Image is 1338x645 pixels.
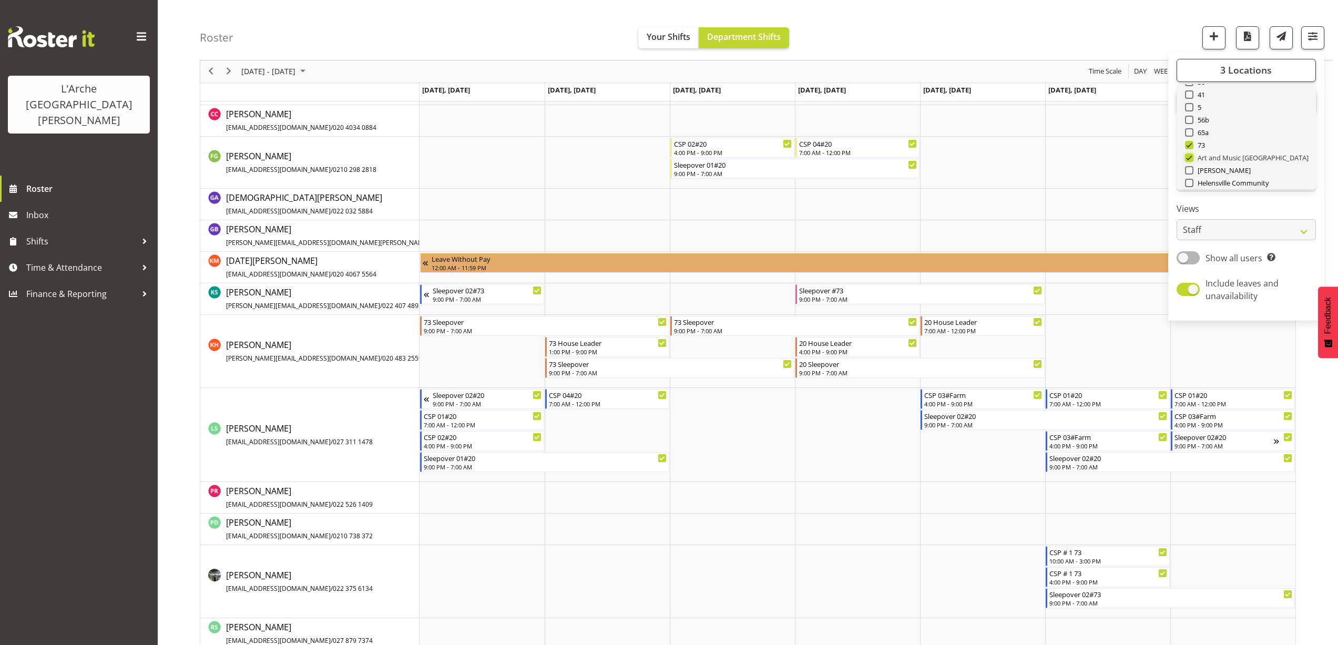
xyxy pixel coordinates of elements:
[8,26,95,47] img: Rosterit website logo
[380,301,382,310] span: /
[1323,297,1333,334] span: Feedback
[647,31,690,43] span: Your Shifts
[424,463,667,471] div: 9:00 PM - 7:00 AM
[226,516,373,541] a: [PERSON_NAME][EMAIL_ADDRESS][DOMAIN_NAME]/0210 738 372
[420,389,544,409] div: Leanne Smith"s event - Sleepover 02#20 Begin From Sunday, August 24, 2025 at 9:00:00 PM GMT+12:00...
[1301,26,1324,49] button: Filter Shifts
[1220,64,1272,77] span: 3 Locations
[26,181,152,197] span: Roster
[1177,203,1316,216] label: Views
[1270,26,1293,49] button: Send a list of all shifts for the selected filtered period to all rostered employees.
[222,65,236,78] button: Next
[226,485,373,510] a: [PERSON_NAME][EMAIL_ADDRESS][DOMAIN_NAME]/022 526 1409
[331,165,333,174] span: /
[382,354,422,363] span: 020 483 2559
[1193,78,1206,86] span: 30
[420,410,544,430] div: Leanne Smith"s event - CSP 01#20 Begin From Monday, August 25, 2025 at 7:00:00 AM GMT+12:00 Ends ...
[699,27,789,48] button: Department Shifts
[26,286,137,302] span: Finance & Reporting
[549,337,667,348] div: 73 House Leader
[548,85,596,95] span: [DATE], [DATE]
[707,31,781,43] span: Department Shifts
[420,253,1295,273] div: Kartik Mahajan"s event - Leave Without Pay Begin From Thursday, August 14, 2025 at 12:00:00 AM GM...
[433,285,542,295] div: Sleepover 02#73
[1174,442,1274,450] div: 9:00 PM - 7:00 AM
[18,81,139,128] div: L'Arche [GEOGRAPHIC_DATA][PERSON_NAME]
[670,316,920,336] div: Kathryn Hunt"s event - 73 Sleepover Begin From Wednesday, August 27, 2025 at 9:00:00 PM GMT+12:00...
[226,123,331,132] span: [EMAIL_ADDRESS][DOMAIN_NAME]
[1206,278,1279,302] span: Include leaves and unavailability
[670,138,794,158] div: Faustina Gaensicke"s event - CSP 02#20 Begin From Wednesday, August 27, 2025 at 4:00:00 PM GMT+12...
[226,223,472,248] span: [PERSON_NAME]
[923,85,971,95] span: [DATE], [DATE]
[1174,432,1274,442] div: Sleepover 02#20
[200,32,233,44] h4: Roster
[1046,389,1170,409] div: Leanne Smith"s event - CSP 01#20 Begin From Saturday, August 30, 2025 at 7:00:00 AM GMT+12:00 End...
[226,422,373,447] a: [PERSON_NAME][EMAIL_ADDRESS][DOMAIN_NAME]/027 311 1478
[433,390,542,400] div: Sleepover 02#20
[226,286,422,311] a: [PERSON_NAME][PERSON_NAME][EMAIL_ADDRESS][DOMAIN_NAME]/022 407 4898
[226,569,373,593] span: [PERSON_NAME]
[226,531,331,540] span: [EMAIL_ADDRESS][DOMAIN_NAME]
[799,337,917,348] div: 20 House Leader
[333,636,373,645] span: 027 879 7374
[1049,400,1167,408] div: 7:00 AM - 12:00 PM
[1088,65,1122,78] span: Time Scale
[424,453,667,463] div: Sleepover 01#20
[1193,90,1206,99] span: 41
[1202,26,1225,49] button: Add a new shift
[432,253,1292,264] div: Leave Without Pay
[1049,589,1292,599] div: Sleepover 02#73
[26,233,137,249] span: Shifts
[795,337,920,357] div: Kathryn Hunt"s event - 20 House Leader Begin From Thursday, August 28, 2025 at 4:00:00 PM GMT+12:...
[1087,65,1123,78] button: Time Scale
[1049,547,1167,557] div: CSP # 1 73
[226,437,331,446] span: [EMAIL_ADDRESS][DOMAIN_NAME]
[799,285,1042,295] div: Sleepover #73
[331,207,333,216] span: /
[1193,103,1202,111] span: 5
[921,316,1045,336] div: Kathryn Hunt"s event - 20 House Leader Begin From Friday, August 29, 2025 at 7:00:00 AM GMT+12:00...
[424,432,542,442] div: CSP 02#20
[1174,400,1292,408] div: 7:00 AM - 12:00 PM
[924,400,1042,408] div: 4:00 PM - 9:00 PM
[200,189,420,220] td: Gay Andrade resource
[424,442,542,450] div: 4:00 PM - 9:00 PM
[424,326,667,335] div: 9:00 PM - 7:00 AM
[674,169,917,178] div: 9:00 PM - 7:00 AM
[1153,65,1173,78] span: Week
[1046,431,1170,451] div: Leanne Smith"s event - CSP 03#Farm Begin From Saturday, August 30, 2025 at 4:00:00 PM GMT+12:00 E...
[545,389,669,409] div: Leanne Smith"s event - CSP 04#20 Begin From Tuesday, August 26, 2025 at 7:00:00 AM GMT+12:00 Ends...
[799,347,917,356] div: 4:00 PM - 9:00 PM
[226,636,331,645] span: [EMAIL_ADDRESS][DOMAIN_NAME]
[226,569,373,594] a: [PERSON_NAME][EMAIL_ADDRESS][DOMAIN_NAME]/022 375 6134
[240,65,297,78] span: [DATE] - [DATE]
[1046,452,1295,472] div: Leanne Smith"s event - Sleepover 02#20 Begin From Saturday, August 30, 2025 at 9:00:00 PM GMT+12:...
[799,148,917,157] div: 7:00 AM - 12:00 PM
[1049,432,1167,442] div: CSP 03#Farm
[226,485,373,509] span: [PERSON_NAME]
[549,359,792,369] div: 73 Sleepover
[333,500,373,509] span: 022 526 1409
[200,315,420,388] td: Kathryn Hunt resource
[924,411,1167,421] div: Sleepover 02#20
[545,337,669,357] div: Kathryn Hunt"s event - 73 House Leader Begin From Tuesday, August 26, 2025 at 1:00:00 PM GMT+12:0...
[226,517,373,541] span: [PERSON_NAME]
[333,584,373,593] span: 022 375 6134
[200,388,420,482] td: Leanne Smith resource
[333,270,376,279] span: 020 4067 5564
[1133,65,1148,78] span: Day
[26,207,152,223] span: Inbox
[226,339,422,364] a: [PERSON_NAME][PERSON_NAME][EMAIL_ADDRESS][DOMAIN_NAME]/020 483 2559
[549,347,667,356] div: 1:00 PM - 9:00 PM
[1132,65,1149,78] button: Timeline Day
[1206,252,1262,264] span: Show all users
[1049,453,1292,463] div: Sleepover 02#20
[1193,116,1210,124] span: 56b
[795,138,920,158] div: Faustina Gaensicke"s event - CSP 04#20 Begin From Thursday, August 28, 2025 at 7:00:00 AM GMT+12:...
[200,514,420,545] td: Pauline Denton resource
[333,165,376,174] span: 0210 298 2818
[331,636,333,645] span: /
[670,159,920,179] div: Faustina Gaensicke"s event - Sleepover 01#20 Begin From Wednesday, August 27, 2025 at 9:00:00 PM ...
[1049,390,1167,400] div: CSP 01#20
